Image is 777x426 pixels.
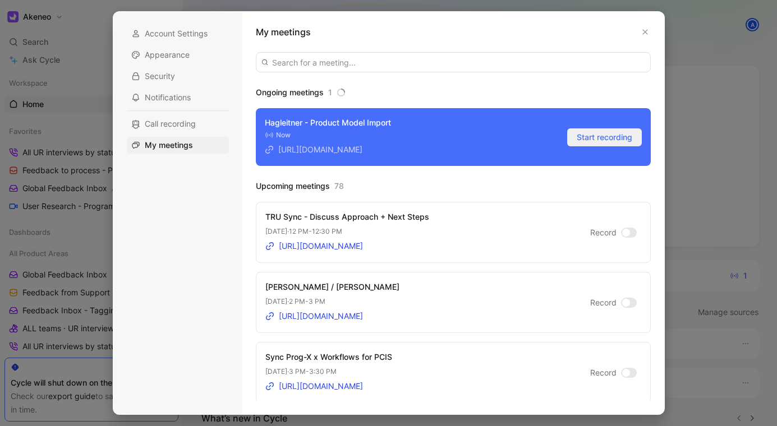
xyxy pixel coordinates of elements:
[256,25,311,39] h1: My meetings
[145,49,190,61] span: Appearance
[265,296,399,307] p: [DATE] · 2 PM - 3 PM
[590,296,617,309] span: Record
[265,116,391,129] div: Hagleitner - Product Model Import
[145,28,208,39] span: Account Settings
[127,115,229,132] div: Call recording
[256,179,651,193] h3: Upcoming meetings
[127,25,229,42] div: Account Settings
[145,71,175,82] span: Security
[590,366,617,379] span: Record
[265,379,363,393] a: [URL][DOMAIN_NAME]
[265,129,391,141] div: Now
[328,86,332,99] span: 1
[127,137,229,154] div: My meetings
[590,226,617,239] span: Record
[577,131,632,144] span: Start recording
[145,92,191,103] span: Notifications
[265,210,429,224] div: TRU Sync - Discuss Approach + Next Steps
[265,239,363,253] a: [URL][DOMAIN_NAME]
[265,309,363,323] a: [URL][DOMAIN_NAME]
[145,118,196,129] span: Call recording
[265,366,392,377] p: [DATE] · 3 PM - 3:30 PM
[127,47,229,63] div: Appearance
[127,89,229,106] div: Notifications
[334,179,344,193] span: 78
[265,143,362,156] a: [URL][DOMAIN_NAME]
[265,226,429,237] p: [DATE] · 12 PM - 12:30 PM
[256,52,651,72] input: Search for a meeting...
[265,280,399,294] div: [PERSON_NAME] / [PERSON_NAME]
[567,128,642,146] button: Start recording
[127,68,229,85] div: Security
[256,86,651,99] h3: Ongoing meetings
[145,140,193,151] span: My meetings
[265,350,392,364] div: Sync Prog-X x Workflows for PCIS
